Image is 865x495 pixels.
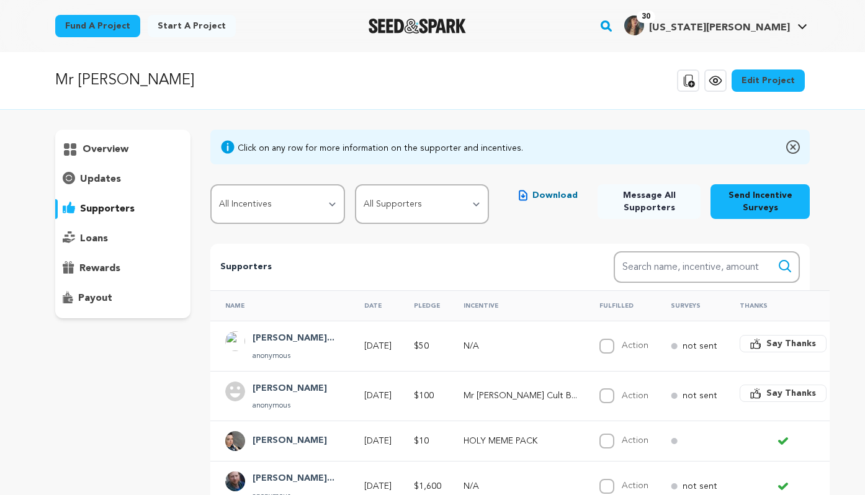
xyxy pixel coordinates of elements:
img: close-o.svg [786,140,800,154]
h4: Brennan Kelleher [253,471,334,486]
button: loans [55,229,190,249]
span: $10 [414,437,429,445]
img: AGNmyxZYOw2TPlh8VfeGCXfLqqV6zJj778cyXCk4_vjusVA=s96-c [225,331,245,351]
label: Action [622,481,648,490]
h4: Mullins Katelynn [253,331,334,346]
p: [DATE] [364,435,392,447]
p: supporters [80,202,135,216]
th: Name [210,290,349,321]
a: Virginia N.'s Profile [622,13,810,35]
span: $1,600 [414,482,441,491]
img: Seed&Spark Logo Dark Mode [369,19,466,33]
p: N/A [464,480,577,493]
p: [DATE] [364,480,392,493]
a: Seed&Spark Homepage [369,19,466,33]
label: Action [622,436,648,445]
p: [DATE] [364,390,392,402]
button: rewards [55,259,190,279]
p: [DATE] [364,340,392,352]
span: $50 [414,342,429,350]
span: Say Thanks [766,337,816,350]
p: not sent [683,390,717,402]
p: rewards [79,261,120,276]
button: supporters [55,199,190,219]
div: Virginia N.'s Profile [624,16,790,35]
img: 86d9399ddc645d6e.jpg [225,471,245,491]
th: Pledge [399,290,449,321]
p: overview [83,142,128,157]
p: HOLY MEME PACK [464,435,577,447]
span: $100 [414,391,434,400]
th: Date [349,290,399,321]
p: loans [80,231,108,246]
img: Action1.jpg [624,16,644,35]
button: Download [509,184,588,207]
h4: Jenny Waldo [253,434,327,448]
th: Surveys [656,290,725,321]
label: Action [622,391,648,400]
button: Say Thanks [740,385,827,402]
p: N/A [464,340,577,352]
button: payout [55,288,190,308]
span: Download [532,189,578,202]
p: Mr Jesus Cult Box [464,390,577,402]
span: Message All Supporters [607,189,691,214]
span: 30 [637,11,655,23]
p: payout [78,291,112,306]
a: Start a project [148,15,236,37]
th: Fulfilled [585,290,656,321]
p: anonymous [253,351,334,361]
p: not sent [683,340,717,352]
button: Say Thanks [740,335,827,352]
span: [US_STATE][PERSON_NAME] [649,23,790,33]
p: not sent [683,480,717,493]
p: anonymous [253,401,327,411]
div: Click on any row for more information on the supporter and incentives. [238,142,523,154]
a: Fund a project [55,15,140,37]
button: Send Incentive Surveys [710,184,810,219]
button: overview [55,140,190,159]
button: Message All Supporters [598,184,701,219]
p: Supporters [220,260,574,275]
span: Virginia N.'s Profile [622,13,810,39]
p: updates [80,172,121,187]
th: Thanks [725,290,834,321]
input: Search name, incentive, amount [614,251,800,283]
th: Incentive [449,290,585,321]
button: updates [55,169,190,189]
a: Edit Project [732,69,805,92]
p: Mr [PERSON_NAME] [55,69,194,92]
h4: Ashley Hedrick [253,381,327,396]
img: picture.jpeg [225,431,245,451]
img: user.png [225,381,245,401]
label: Action [622,341,648,350]
span: Say Thanks [766,387,816,399]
